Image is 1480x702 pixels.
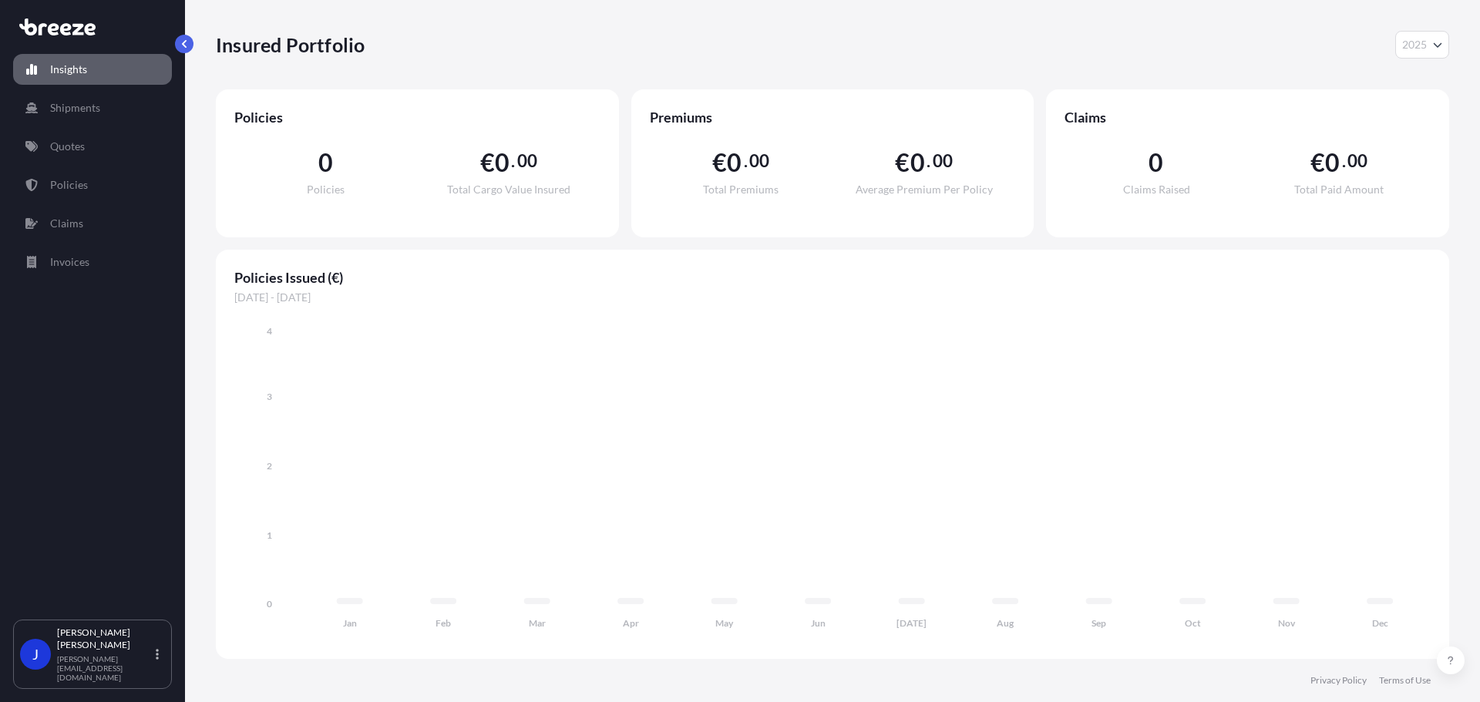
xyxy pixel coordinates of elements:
tspan: May [715,617,734,629]
span: 0 [318,150,333,175]
span: 2025 [1402,37,1427,52]
span: Policies [234,108,600,126]
tspan: Dec [1372,617,1388,629]
tspan: [DATE] [896,617,927,629]
p: Insured Portfolio [216,32,365,57]
a: Privacy Policy [1310,674,1367,687]
p: Quotes [50,139,85,154]
tspan: 0 [267,598,272,610]
span: . [744,155,748,167]
a: Claims [13,208,172,239]
a: Policies [13,170,172,200]
span: Policies Issued (€) [234,268,1431,287]
tspan: Feb [436,617,451,629]
span: Claims Raised [1123,184,1190,195]
tspan: Aug [997,617,1014,629]
tspan: Jan [343,617,357,629]
span: € [712,150,727,175]
tspan: Oct [1185,617,1201,629]
span: 00 [933,155,953,167]
span: Average Premium Per Policy [856,184,993,195]
button: Year Selector [1395,31,1449,59]
a: Insights [13,54,172,85]
tspan: 2 [267,460,272,472]
a: Quotes [13,131,172,162]
span: Claims [1065,108,1431,126]
a: Shipments [13,92,172,123]
p: [PERSON_NAME] [PERSON_NAME] [57,626,153,651]
span: Premiums [650,108,1016,126]
span: 0 [1325,150,1340,175]
p: Policies [50,177,88,193]
tspan: Sep [1091,617,1106,629]
span: 0 [495,150,510,175]
span: 0 [727,150,742,175]
p: Invoices [50,254,89,270]
span: 0 [910,150,925,175]
tspan: 3 [267,391,272,402]
span: € [480,150,495,175]
span: € [1310,150,1325,175]
tspan: 4 [267,325,272,337]
p: Claims [50,216,83,231]
p: Shipments [50,100,100,116]
span: 0 [1149,150,1163,175]
tspan: Apr [623,617,639,629]
tspan: 1 [267,529,272,541]
span: [DATE] - [DATE] [234,290,1431,305]
span: € [895,150,910,175]
span: Policies [307,184,345,195]
tspan: Mar [529,617,546,629]
span: 00 [749,155,769,167]
p: [PERSON_NAME][EMAIL_ADDRESS][DOMAIN_NAME] [57,654,153,682]
span: . [927,155,930,167]
a: Terms of Use [1379,674,1431,687]
span: . [511,155,515,167]
span: 00 [517,155,537,167]
span: 00 [1347,155,1367,167]
a: Invoices [13,247,172,277]
span: Total Cargo Value Insured [447,184,570,195]
span: J [32,647,39,662]
span: . [1342,155,1346,167]
tspan: Nov [1278,617,1296,629]
tspan: Jun [811,617,826,629]
p: Insights [50,62,87,77]
span: Total Premiums [703,184,779,195]
span: Total Paid Amount [1294,184,1384,195]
